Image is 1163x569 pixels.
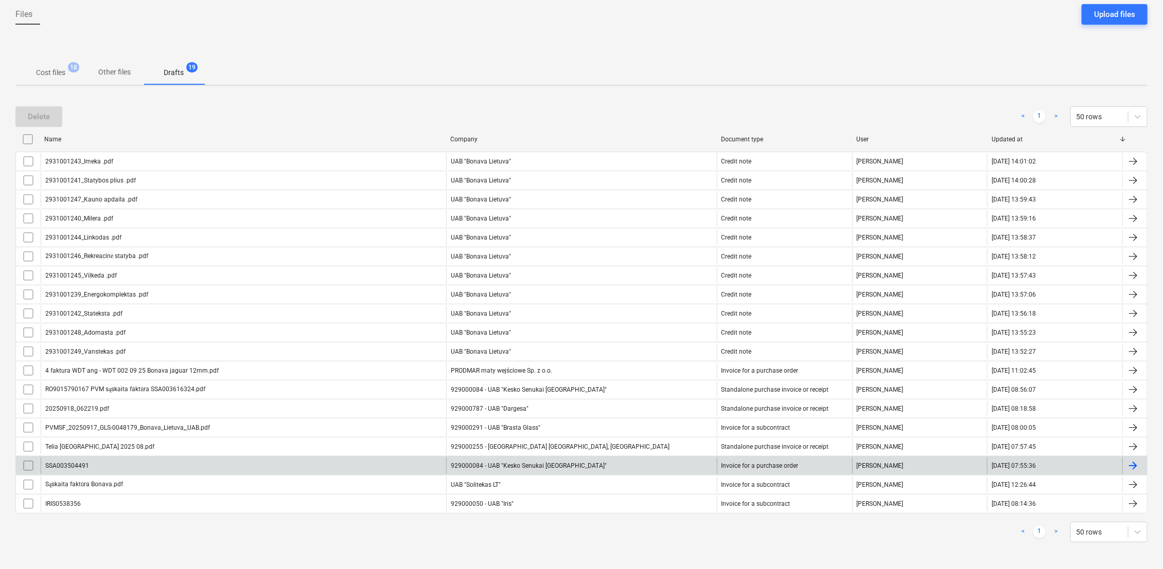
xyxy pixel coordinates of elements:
[721,234,752,241] div: Credit note
[446,495,717,512] div: 929000050 - UAB "Iris"
[852,343,988,360] div: [PERSON_NAME]
[446,210,717,227] div: UAB "Bonava Lietuva"
[446,229,717,246] div: UAB "Bonava Lietuva"
[45,310,122,317] div: 2931001242_Stateksta .pdf
[992,462,1036,469] div: [DATE] 07:55:36
[852,286,988,303] div: [PERSON_NAME]
[1017,111,1029,123] a: Previous page
[721,481,790,488] div: Invoice for a subcontract
[721,215,752,222] div: Credit note
[45,405,109,412] div: 20250918_062219.pdf
[164,67,184,78] p: Drafts
[992,481,1036,488] div: [DATE] 12:26:44
[44,136,442,143] div: Name
[721,177,752,184] div: Credit note
[15,8,32,21] span: Files
[721,443,829,450] div: Standalone purchase invoice or receipt
[98,67,131,78] p: Other files
[992,310,1036,317] div: [DATE] 13:56:18
[1050,111,1062,123] a: Next page
[45,348,126,355] div: 2931001249_Vanstekas .pdf
[721,291,752,298] div: Credit note
[852,438,988,455] div: [PERSON_NAME]
[446,400,717,417] div: 929000787 - UAB "Dargesa"
[852,381,988,398] div: [PERSON_NAME]
[45,443,154,450] div: Telia [GEOGRAPHIC_DATA] 2025 08.pdf
[721,405,829,412] div: Standalone purchase invoice or receipt
[852,457,988,474] div: [PERSON_NAME]
[721,386,829,393] div: Standalone purchase invoice or receipt
[45,367,219,374] div: 4 faktura WDT ang - WDT 002 09 25 Bonava jaguar 12mm.pdf
[721,348,752,355] div: Credit note
[852,400,988,417] div: [PERSON_NAME]
[446,191,717,208] div: UAB "Bonava Lietuva"
[992,177,1036,184] div: [DATE] 14:00:28
[446,419,717,436] div: 929000291 - UAB "Brasta Glass"
[45,291,148,298] div: 2931001239_Energokomplektas .pdf
[992,367,1036,374] div: [DATE] 11:02:45
[852,362,988,379] div: [PERSON_NAME]
[852,495,988,512] div: [PERSON_NAME]
[992,291,1036,298] div: [DATE] 13:57:06
[721,310,752,317] div: Credit note
[852,172,988,189] div: [PERSON_NAME]
[856,136,983,143] div: User
[450,136,713,143] div: Company
[446,248,717,265] div: UAB "Bonava Lietuva"
[721,196,752,203] div: Credit note
[992,234,1036,241] div: [DATE] 13:58:37
[45,158,113,165] div: 2931001243_Imeka .pdf
[446,476,717,493] div: UAB "Solitekas LT"
[721,424,790,431] div: Invoice for a subcontract
[721,272,752,279] div: Credit note
[1094,8,1135,21] div: Upload files
[45,252,148,260] div: 2931001246_Rekreacinė statyba .pdf
[992,253,1036,260] div: [DATE] 13:58:12
[852,191,988,208] div: [PERSON_NAME]
[852,305,988,322] div: [PERSON_NAME]
[1082,4,1148,25] button: Upload files
[992,386,1036,393] div: [DATE] 08:56:07
[992,215,1036,222] div: [DATE] 13:59:16
[992,443,1036,450] div: [DATE] 07:57:45
[1017,526,1029,538] a: Previous page
[446,343,717,360] div: UAB "Bonava Lietuva"
[446,381,717,398] div: 929000084 - UAB "Kesko Senukai [GEOGRAPHIC_DATA]"
[852,419,988,436] div: [PERSON_NAME]
[992,424,1036,431] div: [DATE] 08:00:05
[992,329,1036,336] div: [DATE] 13:55:23
[186,62,198,72] span: 19
[721,462,799,469] div: Invoice for a purchase order
[446,457,717,474] div: 929000084 - UAB "Kesko Senukai [GEOGRAPHIC_DATA]"
[45,234,121,241] div: 2931001244_Linkodas .pdf
[45,386,205,393] div: RO9015790167 PVM sąskaita faktūra SSA003616324.pdf
[446,267,717,284] div: UAB "Bonava Lietuva"
[36,67,65,78] p: Cost files
[992,272,1036,279] div: [DATE] 13:57:43
[992,405,1036,412] div: [DATE] 08:18:58
[852,229,988,246] div: [PERSON_NAME]
[446,324,717,341] div: UAB "Bonava Lietuva"
[992,158,1036,165] div: [DATE] 14:01:02
[852,153,988,170] div: [PERSON_NAME]
[852,324,988,341] div: [PERSON_NAME]
[721,500,790,507] div: Invoice for a subcontract
[68,62,79,72] span: 18
[446,172,717,189] div: UAB "Bonava Lietuva"
[992,348,1036,355] div: [DATE] 13:52:27
[721,158,752,165] div: Credit note
[446,305,717,322] div: UAB "Bonava Lietuva"
[446,438,717,455] div: 929000255 - [GEOGRAPHIC_DATA] [GEOGRAPHIC_DATA], [GEOGRAPHIC_DATA]
[45,272,117,279] div: 2931001245_Vilkeda .pdf
[45,177,136,184] div: 2931001241_Statybos plius .pdf
[852,210,988,227] div: [PERSON_NAME]
[852,476,988,493] div: [PERSON_NAME]
[992,196,1036,203] div: [DATE] 13:59:43
[45,462,89,469] div: SSA003504491
[721,136,848,143] div: Document type
[446,362,717,379] div: PRODMAR maty wejściowe Sp. z o.o.
[1112,520,1163,569] iframe: Chat Widget
[1033,526,1046,538] a: Page 1 is your current page
[721,367,799,374] div: Invoice for a purchase order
